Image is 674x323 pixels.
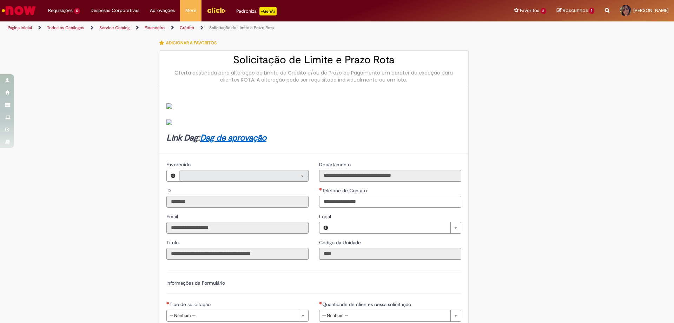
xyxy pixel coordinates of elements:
[74,8,80,14] span: 5
[170,310,294,321] span: -- Nenhum --
[563,7,588,14] span: Rascunhos
[633,7,669,13] span: [PERSON_NAME]
[166,161,192,168] span: Somente leitura - Favorecido
[159,35,220,50] button: Adicionar a Favoritos
[166,239,180,246] label: Somente leitura - Título
[259,7,277,15] p: +GenAi
[166,54,461,66] h2: Solicitação de Limite e Prazo Rota
[179,170,308,181] a: Limpar campo Favorecido
[589,8,594,14] span: 1
[319,170,461,182] input: Departamento
[47,25,84,31] a: Todos os Catálogos
[332,222,461,233] a: Limpar campo Local
[166,103,172,109] img: sys_attachment.do
[1,4,37,18] img: ServiceNow
[322,310,447,321] span: -- Nenhum --
[319,302,322,304] span: Necessários
[166,222,309,234] input: Email
[166,196,309,208] input: ID
[319,188,322,190] span: Obrigatório Preenchido
[207,5,226,15] img: click_logo_yellow_360x200.png
[520,7,539,14] span: Favoritos
[170,301,212,308] span: Tipo de solicitação
[166,187,172,194] label: Somente leitura - ID
[91,7,139,14] span: Despesas Corporativas
[145,25,165,31] a: Financeiro
[236,7,277,15] div: Padroniza
[319,222,332,233] button: Local, Visualizar este registro
[150,7,175,14] span: Aprovações
[166,280,225,286] label: Informações de Formulário
[541,8,547,14] span: 6
[5,21,444,34] ul: Trilhas de página
[209,25,274,31] a: Solicitação de Limite e Prazo Rota
[319,213,332,220] span: Local
[185,7,196,14] span: More
[166,248,309,260] input: Título
[166,69,461,83] div: Oferta destinada para alteração de Limite de Crédito e/ou de Prazo de Pagamento em caráter de exc...
[200,133,266,143] a: Dag de aprovação
[167,170,179,181] button: Favorecido, Visualizar este registro
[99,25,130,31] a: Service Catalog
[319,196,461,208] input: Telefone de Contato
[166,40,217,46] span: Adicionar a Favoritos
[48,7,73,14] span: Requisições
[180,25,194,31] a: Crédito
[322,301,412,308] span: Quantidade de clientes nessa solicitação
[557,7,594,14] a: Rascunhos
[322,187,368,194] span: Telefone de Contato
[166,133,266,143] strong: Link Dag:
[319,239,362,246] label: Somente leitura - Código da Unidade
[319,248,461,260] input: Código da Unidade
[166,302,170,304] span: Necessários
[166,119,172,125] img: sys_attachment.do
[166,213,179,220] label: Somente leitura - Email
[319,161,352,168] label: Somente leitura - Departamento
[8,25,32,31] a: Página inicial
